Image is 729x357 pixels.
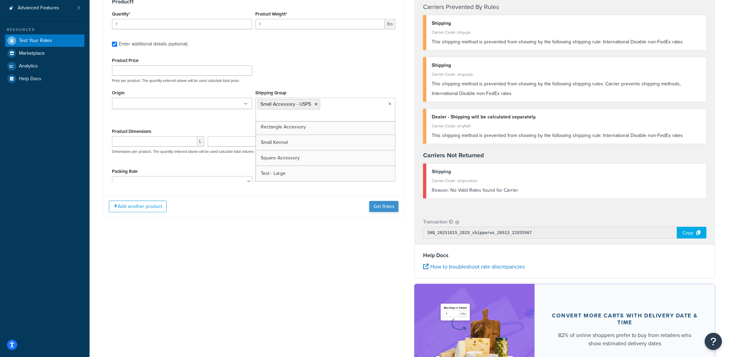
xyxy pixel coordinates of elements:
div: Carrier Code: shqflat1 [432,121,701,131]
p: Price per product. The quantity entered above will be used calculate total price. [110,78,397,83]
a: Advanced Features3 [5,2,84,14]
span: Small Kennel [261,139,288,146]
div: Shipping [432,167,701,177]
h4: Help Docs [423,251,707,260]
span: Help Docs [19,76,41,82]
a: Analytics [5,60,84,72]
button: Add another product [109,201,167,212]
button: Get Rates [369,201,399,212]
h4: Carriers Prevented By Rules [423,2,707,12]
a: How to troubleshoot rate discrepancies [423,263,525,271]
span: Rectangle Accessory [261,123,306,130]
span: Marketplace [19,51,45,56]
a: Test - Large [256,166,396,181]
div: Carrier Code: shqups [432,28,701,37]
div: Shipping [432,19,701,28]
span: Test - Large [261,170,286,177]
span: This shipping method is prevented from showing by the following shipping rule: International Disa... [432,132,683,139]
span: Reason: [432,187,449,194]
p: Transaction ID [423,217,453,227]
span: Analytics [19,63,38,69]
p: Dimensions per product. The quantity entered above will be used calculate total volume. [110,149,255,154]
span: This shipping method is prevented from showing by the following shipping rule: International Disa... [432,38,683,45]
label: Product Weight* [256,11,287,17]
a: Small Kennel [256,135,396,150]
div: Carrier Code: shqusps [432,70,701,79]
span: Square Accessory [261,154,300,161]
div: Dealer - Shipping will be calculated separately. [432,112,701,122]
a: Help Docs [5,73,84,85]
a: Rectangle Accessory [256,119,396,135]
label: Product Price [112,58,138,63]
div: Enter additional details (optional) [119,39,187,49]
label: Origin [112,90,124,95]
button: Open Resource Center [705,333,722,350]
a: Test Your Rates [5,34,84,47]
span: lbs [385,19,396,29]
a: Marketplace [5,47,84,60]
div: Convert more carts with delivery date & time [551,312,699,326]
label: Quantity* [112,11,130,17]
a: Square Accessory [256,150,396,166]
div: Resources [5,27,84,33]
span: 3 [78,5,80,11]
input: 0 [112,19,252,29]
span: This shipping method is prevented from showing by the following shipping rules: Carrier prevents ... [432,80,681,97]
span: Advanced Features [18,5,59,11]
input: 0.00 [256,19,385,29]
span: L [197,136,204,147]
div: No Valid Rates found for Carrier [432,186,701,195]
div: 82% of online shoppers prefer to buy from retailers who show estimated delivery dates [551,331,699,348]
div: Copy [677,227,707,239]
label: Product Dimensions [112,129,151,134]
input: Enter additional details (optional) [112,42,117,47]
span: Small Accessory - USPS [261,101,311,108]
label: Shipping Group [256,90,287,95]
li: Advanced Features [5,2,84,14]
label: Packing Rule [112,169,137,174]
div: Carrier Code: shqcustom [432,176,701,186]
div: Shipping [432,61,701,70]
span: Test Your Rates [19,38,52,44]
strong: Carriers Not Returned [423,151,484,160]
